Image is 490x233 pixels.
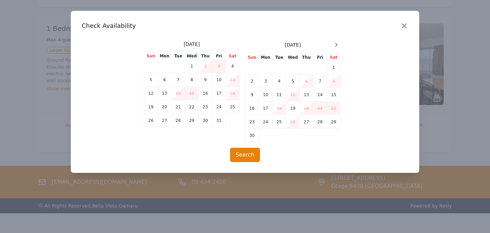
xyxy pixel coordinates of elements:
td: 7 [313,74,327,88]
td: 27 [300,115,313,129]
td: 21 [313,102,327,115]
td: 18 [226,87,240,100]
td: 15 [185,87,199,100]
td: 11 [273,88,286,102]
td: 9 [245,88,259,102]
th: Tue [171,53,185,59]
td: 4 [273,74,286,88]
th: Sat [226,53,240,59]
td: 20 [300,102,313,115]
td: 21 [171,100,185,114]
td: 31 [212,114,226,127]
td: 14 [171,87,185,100]
td: 6 [158,73,171,87]
td: 19 [144,100,158,114]
td: 2 [199,59,212,73]
td: 10 [212,73,226,87]
td: 8 [185,73,199,87]
td: 17 [212,87,226,100]
td: 3 [259,74,273,88]
td: 26 [144,114,158,127]
td: 16 [245,102,259,115]
h3: Check Availability [82,22,408,30]
td: 13 [158,87,171,100]
td: 8 [327,74,341,88]
td: 15 [327,88,341,102]
td: 14 [313,88,327,102]
td: 23 [199,100,212,114]
th: Thu [300,54,313,61]
th: Wed [185,53,199,59]
td: 20 [158,100,171,114]
td: 17 [259,102,273,115]
td: 5 [286,74,300,88]
td: 24 [259,115,273,129]
th: Wed [286,54,300,61]
td: 3 [212,59,226,73]
td: 7 [171,73,185,87]
th: Sun [245,54,259,61]
td: 10 [259,88,273,102]
td: 29 [185,114,199,127]
td: 1 [327,61,341,74]
td: 30 [199,114,212,127]
th: Thu [199,53,212,59]
th: Sat [327,54,341,61]
td: 26 [286,115,300,129]
td: 1 [185,59,199,73]
th: Tue [273,54,286,61]
td: 22 [185,100,199,114]
button: Search [230,148,260,162]
td: 27 [158,114,171,127]
th: Mon [158,53,171,59]
td: 4 [226,59,240,73]
td: 29 [327,115,341,129]
th: Mon [259,54,273,61]
td: 30 [245,129,259,142]
th: Fri [212,53,226,59]
td: 6 [300,74,313,88]
td: 13 [300,88,313,102]
th: Sun [144,53,158,59]
td: 18 [273,102,286,115]
td: 22 [327,102,341,115]
td: 12 [286,88,300,102]
th: Fri [313,54,327,61]
td: 12 [144,87,158,100]
td: 9 [199,73,212,87]
td: 2 [245,74,259,88]
td: 11 [226,73,240,87]
td: 5 [144,73,158,87]
td: 24 [212,100,226,114]
td: 25 [273,115,286,129]
td: 25 [226,100,240,114]
td: 23 [245,115,259,129]
span: [DATE] [184,41,200,48]
td: 16 [199,87,212,100]
td: 28 [171,114,185,127]
td: 28 [313,115,327,129]
td: 19 [286,102,300,115]
span: [DATE] [285,41,301,48]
